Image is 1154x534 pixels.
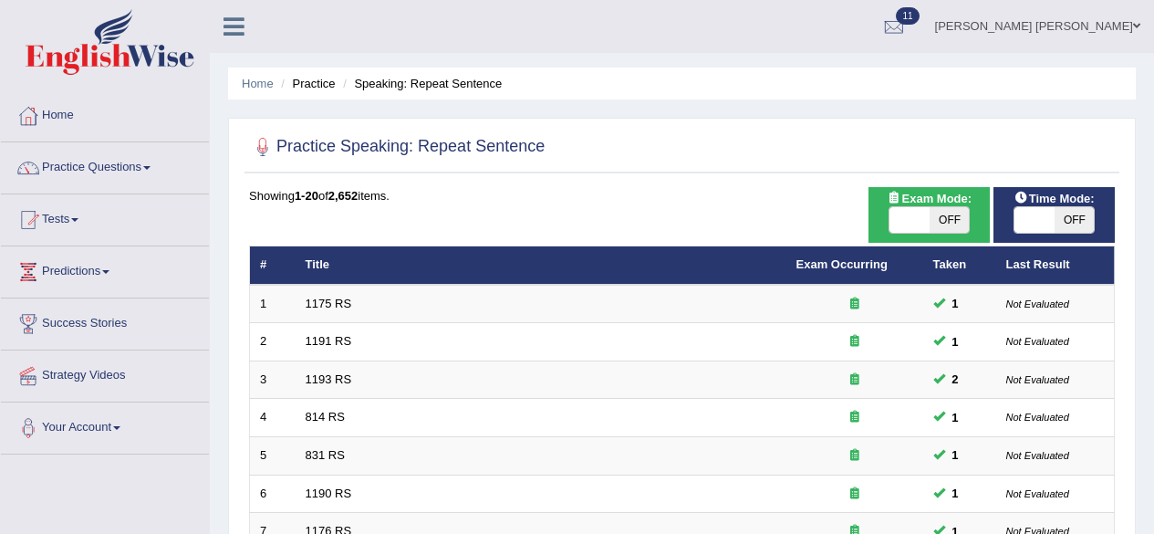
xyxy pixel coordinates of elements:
[306,334,352,348] a: 1191 RS
[1055,207,1095,233] span: OFF
[328,189,359,203] b: 2,652
[1,194,209,240] a: Tests
[250,361,296,399] td: 3
[306,410,345,424] a: 814 RS
[295,189,318,203] b: 1-20
[945,408,966,427] span: You can still take this question
[896,7,919,25] span: 11
[796,257,888,271] a: Exam Occurring
[945,370,966,389] span: You can still take this question
[1,351,209,396] a: Strategy Videos
[1006,336,1069,347] small: Not Evaluated
[945,332,966,351] span: You can still take this question
[249,187,1115,204] div: Showing of items.
[1,90,209,136] a: Home
[1,403,209,448] a: Your Account
[923,246,996,285] th: Taken
[296,246,786,285] th: Title
[250,323,296,361] td: 2
[996,246,1115,285] th: Last Result
[276,75,335,92] li: Practice
[945,294,966,313] span: You can still take this question
[1006,298,1069,309] small: Not Evaluated
[945,484,966,503] span: You can still take this question
[1,298,209,344] a: Success Stories
[796,296,913,313] div: Exam occurring question
[250,399,296,437] td: 4
[250,246,296,285] th: #
[250,475,296,513] td: 6
[306,372,352,386] a: 1193 RS
[880,189,979,208] span: Exam Mode:
[1007,189,1102,208] span: Time Mode:
[250,285,296,323] td: 1
[796,372,913,389] div: Exam occurring question
[945,445,966,465] span: You can still take this question
[250,437,296,476] td: 5
[338,75,502,92] li: Speaking: Repeat Sentence
[796,447,913,465] div: Exam occurring question
[868,187,990,243] div: Show exams occurring in exams
[796,333,913,351] div: Exam occurring question
[1006,374,1069,385] small: Not Evaluated
[249,133,545,161] h2: Practice Speaking: Repeat Sentence
[306,297,352,310] a: 1175 RS
[1006,412,1069,423] small: Not Evaluated
[930,207,970,233] span: OFF
[1,142,209,188] a: Practice Questions
[306,487,352,500] a: 1190 RS
[1006,488,1069,499] small: Not Evaluated
[306,448,345,462] a: 831 RS
[796,409,913,426] div: Exam occurring question
[1,246,209,292] a: Predictions
[242,77,274,90] a: Home
[796,486,913,503] div: Exam occurring question
[1006,450,1069,461] small: Not Evaluated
